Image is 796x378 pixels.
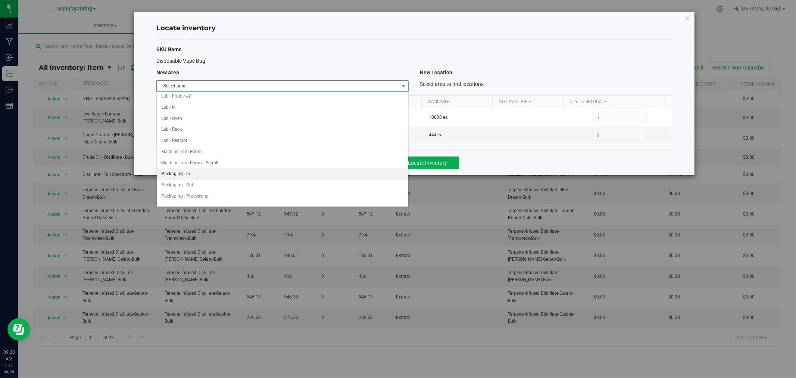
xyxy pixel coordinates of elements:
[157,146,408,158] li: Machine Trim Room
[157,191,408,202] li: Packaging - Processing
[157,113,408,124] li: Lab - Oven
[420,81,484,87] span: Select area to find locations
[157,202,408,213] li: Pre-roll - In
[157,158,408,169] li: Machine Trim Room - Preroll
[429,131,443,139] span: 444 ea
[499,99,561,105] a: Not Available
[429,114,448,121] span: 10000 ea
[157,81,399,91] span: Select area
[157,135,408,146] li: Lab - Reactor
[156,58,205,64] span: Disposable Vape Bag
[157,168,408,180] li: Packaging - In
[408,160,447,166] span: Locate Inventory
[156,46,182,52] span: SKU Name
[399,81,408,91] span: select
[7,318,30,341] iframe: Resource center
[397,157,459,169] button: Locate Inventory
[157,124,408,135] li: Lab - Rack
[156,24,672,33] h4: Locate inventory
[427,99,490,105] a: Available
[420,69,452,75] span: New Location
[570,99,663,105] a: Qty to Relocate
[157,102,408,113] li: Lab - In
[157,91,408,102] li: Lab - Fridge #2
[157,180,408,191] li: Packaging - Out
[156,69,179,75] span: New Area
